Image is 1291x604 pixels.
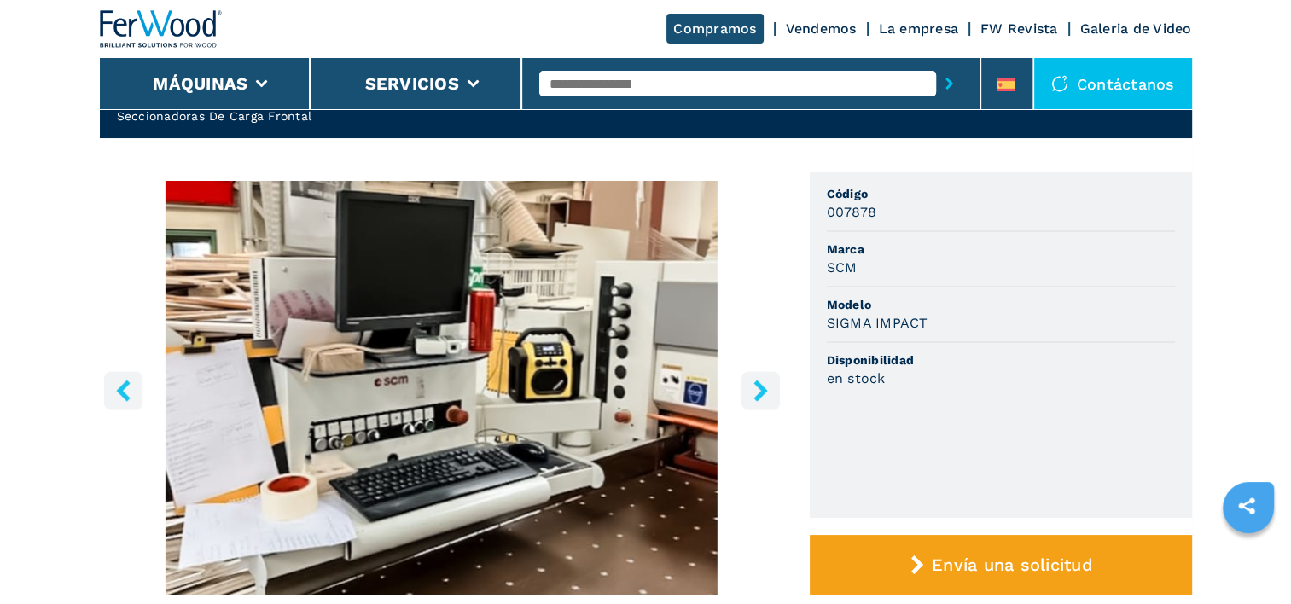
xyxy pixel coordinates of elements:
[827,313,928,333] h3: SIGMA IMPACT
[936,64,962,103] button: submit-button
[1034,58,1192,109] div: Contáctanos
[786,20,857,37] a: Vendemos
[117,107,355,125] h2: Seccionadoras De Carga Frontal
[980,20,1058,37] a: FW Revista
[104,371,142,409] button: left-button
[100,10,223,48] img: Ferwood
[827,296,1175,313] span: Modelo
[1225,485,1268,527] a: sharethis
[827,185,1175,202] span: Código
[827,202,877,222] h3: 007878
[827,241,1175,258] span: Marca
[827,258,858,277] h3: SCM
[100,181,784,595] img: Seccionadoras De Carga Frontal SCM SIGMA IMPACT
[1218,527,1278,591] iframe: Chat
[879,20,959,37] a: La empresa
[666,14,763,44] a: Compramos
[1051,75,1068,92] img: Contáctanos
[810,535,1192,595] button: Envía una solicitud
[100,181,784,595] div: Go to Slide 5
[365,73,459,94] button: Servicios
[1080,20,1192,37] a: Galeria de Video
[827,351,1175,369] span: Disponibilidad
[827,369,886,388] h3: en stock
[741,371,780,409] button: right-button
[153,73,247,94] button: Máquinas
[932,555,1093,575] span: Envía una solicitud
